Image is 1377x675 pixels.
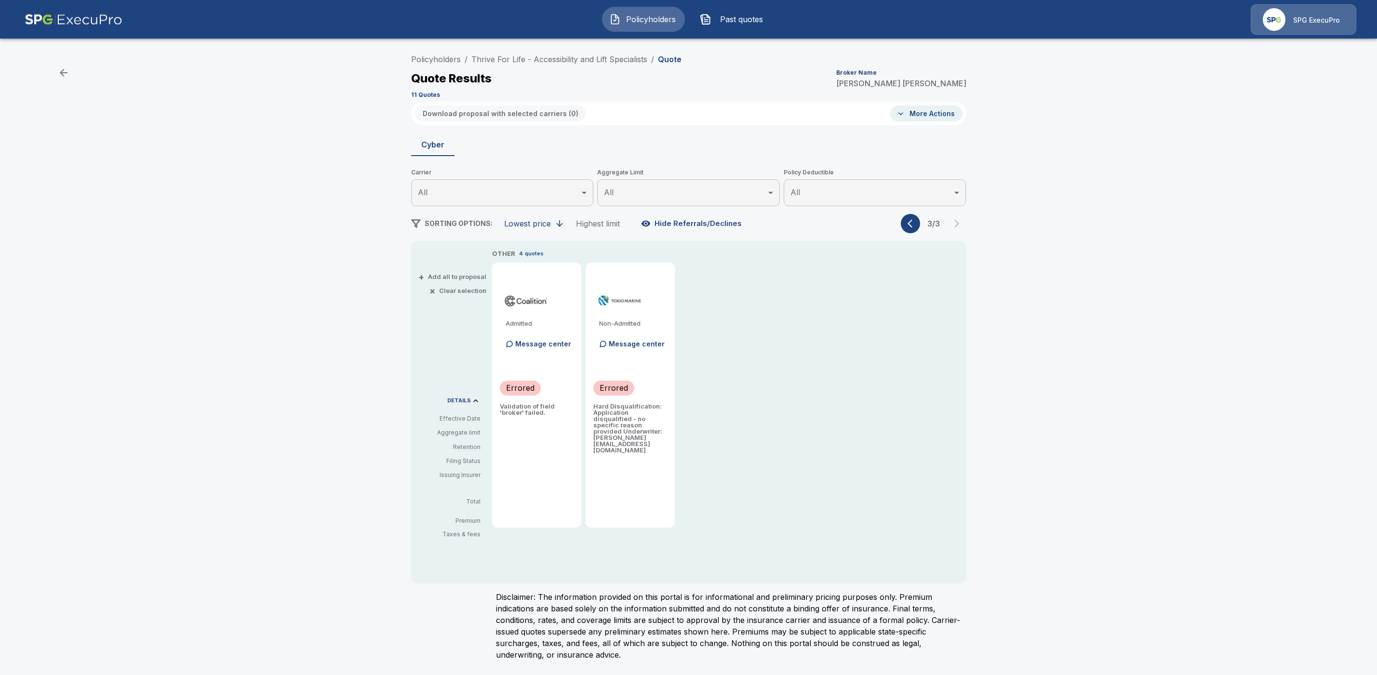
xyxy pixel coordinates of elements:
[411,54,461,64] a: Policyholders
[420,274,486,280] button: +Add all to proposal
[411,73,492,84] p: Quote Results
[715,13,768,25] span: Past quotes
[1263,8,1285,31] img: Agency Icon
[609,339,665,349] p: Message center
[411,133,455,156] button: Cyber
[411,53,682,65] nav: breadcrumb
[924,220,943,227] p: 3 / 3
[411,92,440,98] p: 11 Quotes
[700,13,711,25] img: Past quotes Icon
[784,168,966,177] span: Policy Deductible
[836,70,877,76] p: Broker Name
[419,499,488,504] p: Total
[576,219,620,228] div: Highest limit
[836,79,966,87] p: [PERSON_NAME] [PERSON_NAME]
[504,293,548,308] img: coalitioncyberadmitted
[419,428,481,437] p: Aggregate limit
[419,531,488,537] p: Taxes & fees
[465,53,468,65] li: /
[492,249,515,259] p: OTHER
[597,293,642,308] img: tmhcccyber
[419,414,481,423] p: Effective Date
[1251,4,1356,35] a: Agency IconSPG ExecuPro
[431,288,486,294] button: ×Clear selection
[599,320,667,327] p: Non-Admitted
[639,214,746,233] button: Hide Referrals/Declines
[419,471,481,479] p: Issuing Insurer
[506,320,574,327] p: Admitted
[890,106,963,121] button: More Actions
[693,7,775,32] button: Past quotes IconPast quotes
[419,443,481,451] p: Retention
[602,7,685,32] button: Policyholders IconPolicyholders
[519,250,523,258] p: 4
[604,187,614,197] span: All
[496,591,966,661] p: Disclaimer: The information provided on this portal is for informational and preliminary pricing ...
[506,382,535,394] p: Errored
[415,106,586,121] button: Download proposal with selected carriers (0)
[419,518,488,524] p: Premium
[593,403,667,453] p: Hard Disqualification: Application disqualified - no specific reason provided Underwriter: [PERSO...
[418,274,424,280] span: +
[411,168,594,177] span: Carrier
[515,339,571,349] p: Message center
[609,13,621,25] img: Policyholders Icon
[658,55,682,63] p: Quote
[500,403,574,416] p: Validation of field 'broker' failed.
[504,219,551,228] div: Lowest price
[1293,15,1340,25] p: SPG ExecuPro
[419,457,481,465] p: Filing Status
[471,54,647,64] a: Thrive For Life - Accessibility and Lift Specialists
[25,4,122,35] img: AA Logo
[790,187,800,197] span: All
[651,53,654,65] li: /
[429,288,435,294] span: ×
[418,187,428,197] span: All
[425,219,493,227] span: SORTING OPTIONS:
[525,250,544,258] p: quotes
[600,382,628,394] p: Errored
[597,168,780,177] span: Aggregate Limit
[447,398,471,403] p: DETAILS
[625,13,678,25] span: Policyholders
